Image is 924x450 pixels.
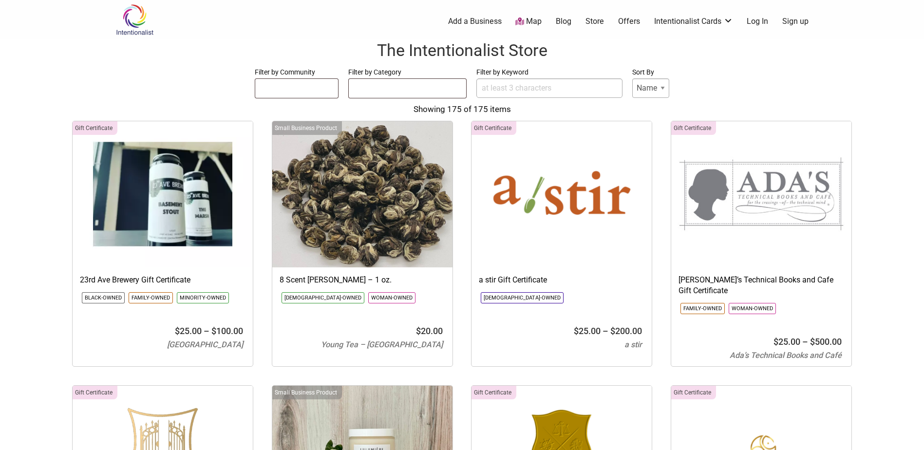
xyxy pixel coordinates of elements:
[481,292,564,303] li: Click to show only this community
[679,275,844,297] h3: [PERSON_NAME]’s Technical Books and Cafe Gift Certificate
[204,326,209,336] span: –
[729,303,776,314] li: Click to show only this community
[255,66,339,78] label: Filter by Community
[10,39,914,62] h1: The Intentionalist Store
[211,326,243,336] bdi: 100.00
[730,351,842,360] span: Ada’s Technical Books and Café
[321,340,443,349] span: Young Tea – [GEOGRAPHIC_DATA]
[175,326,202,336] bdi: 25.00
[272,121,453,267] img: Young Tea 8 Scent Jasmine Green Pearl
[782,16,809,27] a: Sign up
[773,337,800,347] bdi: 25.00
[671,121,716,135] div: Click to show only this category
[368,292,415,303] li: Click to show only this community
[610,326,642,336] bdi: 200.00
[654,16,733,27] a: Intentionalist Cards
[448,16,502,27] a: Add a Business
[80,275,245,285] h3: 23rd Ave Brewery Gift Certificate
[632,66,669,78] label: Sort By
[585,16,604,27] a: Store
[515,16,542,27] a: Map
[282,292,364,303] li: Click to show only this community
[272,121,342,135] div: Click to show only this category
[73,386,117,399] div: Click to show only this category
[129,292,173,303] li: Click to show only this community
[280,275,445,285] h3: 8 Scent [PERSON_NAME] – 1 oz.
[680,303,725,314] li: Click to show only this community
[471,121,516,135] div: Click to show only this category
[175,326,180,336] span: $
[82,292,125,303] li: Click to show only this community
[112,4,158,36] img: Intentionalist
[618,16,640,27] a: Offers
[479,275,644,285] h3: a stir Gift Certificate
[416,326,443,336] bdi: 20.00
[348,66,467,78] label: Filter by Category
[624,340,642,349] span: a stir
[574,326,579,336] span: $
[556,16,571,27] a: Blog
[211,326,216,336] span: $
[810,337,842,347] bdi: 500.00
[10,103,914,116] div: Showing 175 of 175 items
[810,337,815,347] span: $
[471,386,516,399] div: Click to show only this category
[802,337,808,347] span: –
[773,337,778,347] span: $
[476,78,622,98] input: at least 3 characters
[416,326,421,336] span: $
[574,326,601,336] bdi: 25.00
[671,121,851,267] img: Adas Technical Books and Cafe Logo
[167,340,243,349] span: [GEOGRAPHIC_DATA]
[476,66,622,78] label: Filter by Keyword
[272,386,342,399] div: Click to show only this category
[610,326,615,336] span: $
[73,121,117,135] div: Click to show only this category
[603,326,608,336] span: –
[747,16,768,27] a: Log In
[671,386,716,399] div: Click to show only this category
[177,292,229,303] li: Click to show only this community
